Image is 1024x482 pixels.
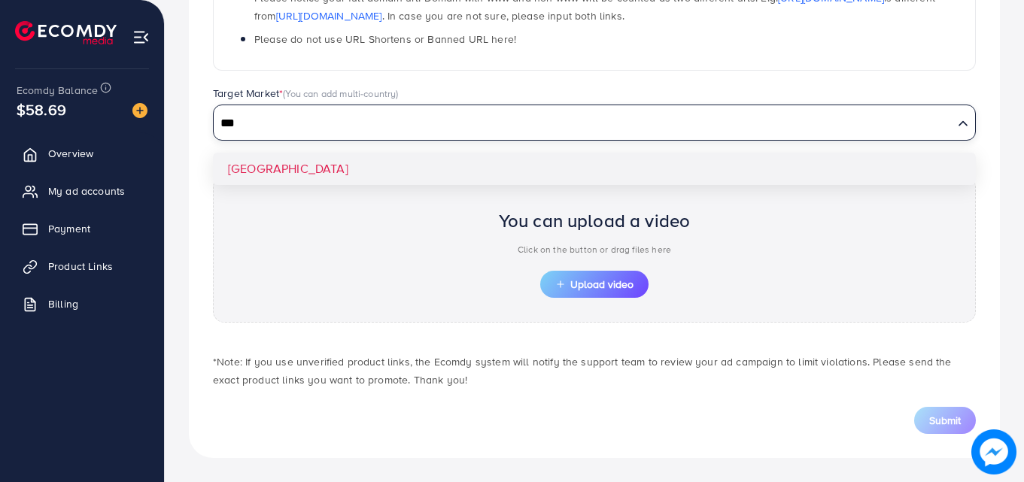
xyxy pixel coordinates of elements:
[914,407,976,434] button: Submit
[213,353,976,389] p: *Note: If you use unverified product links, the Ecomdy system will notify the support team to rev...
[17,99,66,120] span: $58.69
[132,103,147,118] img: image
[276,8,382,23] a: [URL][DOMAIN_NAME]
[11,138,153,168] a: Overview
[48,296,78,311] span: Billing
[971,429,1016,474] img: image
[499,210,691,232] h2: You can upload a video
[213,86,399,101] label: Target Market
[48,221,90,236] span: Payment
[540,271,649,298] button: Upload video
[254,32,516,47] span: Please do not use URL Shortens or Banned URL here!
[15,21,117,44] img: logo
[213,105,976,141] div: Search for option
[17,83,98,98] span: Ecomdy Balance
[215,112,952,135] input: Search for option
[283,86,398,100] span: (You can add multi-country)
[11,214,153,244] a: Payment
[929,413,961,428] span: Submit
[11,289,153,319] a: Billing
[48,146,93,161] span: Overview
[48,183,125,199] span: My ad accounts
[132,29,150,46] img: menu
[213,153,976,185] li: [GEOGRAPHIC_DATA]
[48,259,113,274] span: Product Links
[555,279,634,290] span: Upload video
[499,241,691,259] p: Click on the button or drag files here
[11,176,153,206] a: My ad accounts
[11,251,153,281] a: Product Links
